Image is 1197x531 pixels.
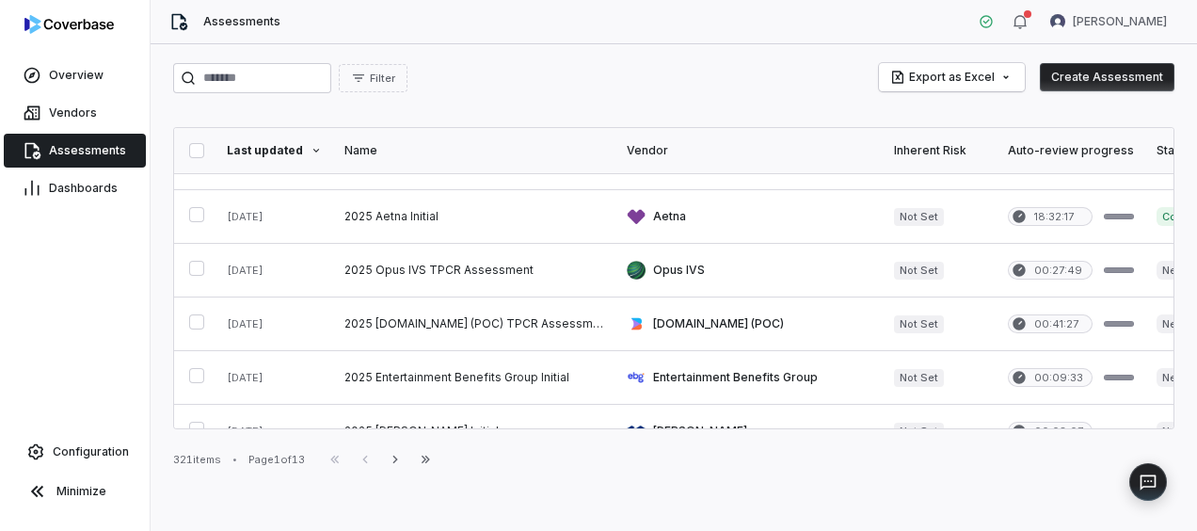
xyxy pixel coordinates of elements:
a: Configuration [8,435,142,469]
button: Export as Excel [879,63,1025,91]
a: Assessments [4,134,146,168]
div: Page 1 of 13 [248,453,305,467]
div: Name [344,143,604,158]
div: • [232,453,237,466]
span: Overview [49,68,104,83]
span: Dashboards [49,181,118,196]
img: Kourtney Shields avatar [1050,14,1065,29]
span: [PERSON_NAME] [1073,14,1167,29]
span: Configuration [53,444,129,459]
span: Assessments [203,14,280,29]
a: Vendors [4,96,146,130]
div: Inherent Risk [894,143,985,158]
img: logo-D7KZi-bG.svg [24,15,114,34]
div: Vendor [627,143,871,158]
button: Create Assessment [1040,63,1174,91]
div: 321 items [173,453,221,467]
div: Last updated [227,143,322,158]
button: Minimize [8,473,142,510]
div: Auto-review progress [1008,143,1134,158]
span: Filter [370,72,395,86]
span: Assessments [49,143,126,158]
button: Kourtney Shields avatar[PERSON_NAME] [1039,8,1178,36]
span: Minimize [56,484,106,499]
span: Vendors [49,105,97,121]
a: Overview [4,58,146,92]
a: Dashboards [4,171,146,205]
button: Filter [339,64,407,92]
